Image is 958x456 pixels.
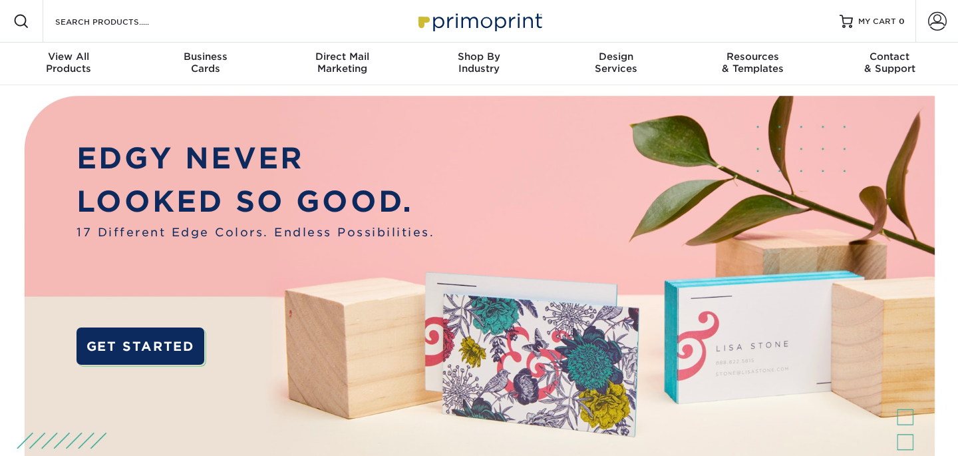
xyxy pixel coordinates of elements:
[137,51,274,63] span: Business
[137,43,274,85] a: BusinessCards
[412,7,546,35] img: Primoprint
[899,17,905,26] span: 0
[273,51,410,63] span: Direct Mail
[410,43,548,85] a: Shop ByIndustry
[685,51,822,63] span: Resources
[410,51,548,75] div: Industry
[137,51,274,75] div: Cards
[77,180,434,224] p: LOOKED SO GOOD.
[821,43,958,85] a: Contact& Support
[821,51,958,63] span: Contact
[54,13,184,29] input: SEARCH PRODUCTS.....
[821,51,958,75] div: & Support
[77,328,204,365] a: GET STARTED
[548,51,685,75] div: Services
[685,43,822,85] a: Resources& Templates
[410,51,548,63] span: Shop By
[273,51,410,75] div: Marketing
[685,51,822,75] div: & Templates
[548,43,685,85] a: DesignServices
[77,137,434,180] p: EDGY NEVER
[77,224,434,241] span: 17 Different Edge Colors. Endless Possibilities.
[273,43,410,85] a: Direct MailMarketing
[858,16,896,27] span: MY CART
[548,51,685,63] span: Design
